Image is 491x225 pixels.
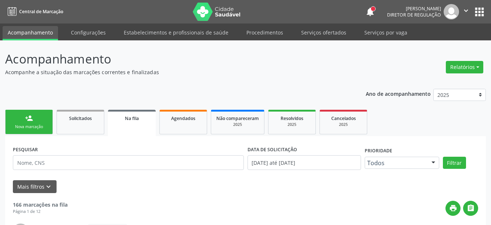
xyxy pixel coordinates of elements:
button: Relatórios [446,61,483,73]
span: Solicitados [69,115,92,121]
input: Selecione um intervalo [248,155,361,170]
label: PESQUISAR [13,144,38,155]
a: Configurações [66,26,111,39]
i:  [462,7,470,15]
div: 2025 [274,122,310,127]
a: Estabelecimentos e profissionais de saúde [119,26,234,39]
img: img [444,4,459,19]
span: Diretor de regulação [387,12,441,18]
input: Nome, CNS [13,155,244,170]
span: Não compareceram [216,115,259,121]
button: Filtrar [443,157,466,169]
button: apps [473,6,486,18]
button: Mais filtroskeyboard_arrow_down [13,180,57,193]
a: Central de Marcação [5,6,63,18]
div: [PERSON_NAME] [387,6,441,12]
i: keyboard_arrow_down [44,183,53,191]
a: Serviços ofertados [296,26,351,39]
span: Todos [367,159,424,167]
i: print [449,204,457,212]
div: 2025 [325,122,362,127]
button: print [445,201,461,216]
i:  [467,204,475,212]
a: Procedimentos [241,26,288,39]
button:  [459,4,473,19]
p: Acompanhamento [5,50,342,68]
a: Acompanhamento [3,26,58,40]
button: notifications [365,7,375,17]
label: Prioridade [365,145,392,157]
span: Central de Marcação [19,8,63,15]
p: Acompanhe a situação das marcações correntes e finalizadas [5,68,342,76]
span: Cancelados [331,115,356,121]
strong: 166 marcações na fila [13,201,68,208]
button:  [463,201,478,216]
span: Na fila [125,115,139,121]
p: Ano de acompanhamento [366,89,431,98]
label: DATA DE SOLICITAÇÃO [248,144,297,155]
a: Serviços por vaga [359,26,412,39]
div: Página 1 de 12 [13,208,68,215]
div: person_add [25,114,33,122]
div: Nova marcação [11,124,47,130]
div: 2025 [216,122,259,127]
span: Agendados [171,115,195,121]
span: Resolvidos [281,115,303,121]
